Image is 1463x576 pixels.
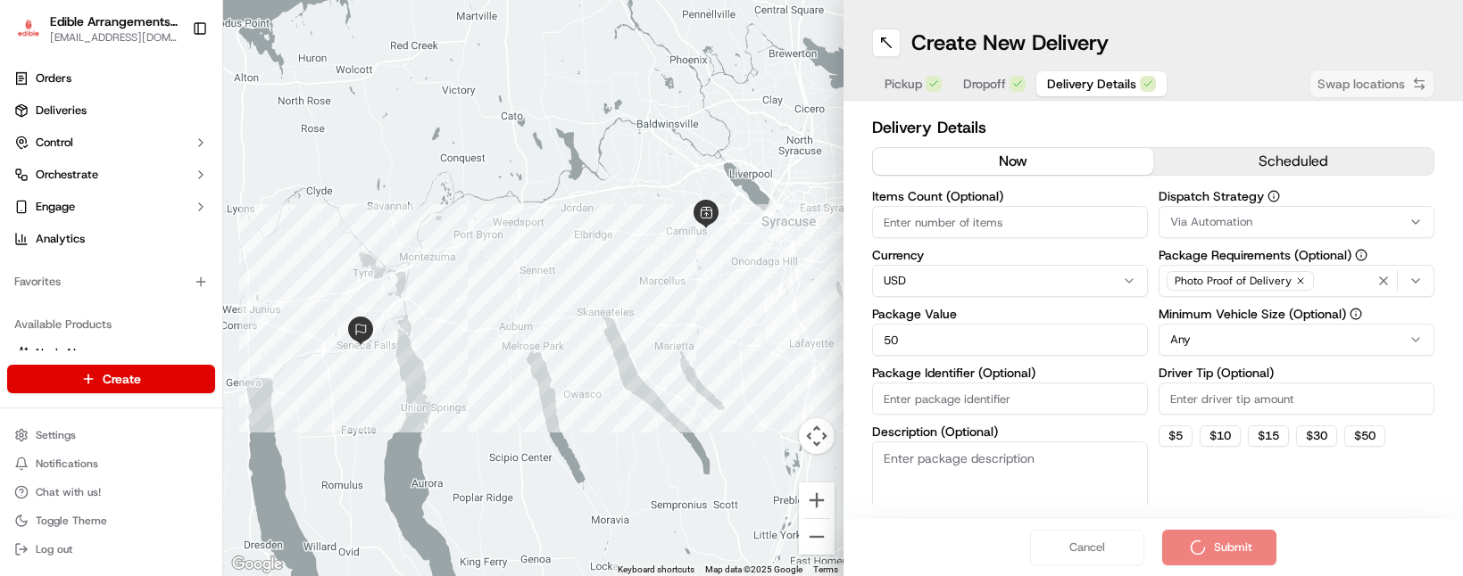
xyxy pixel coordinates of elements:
[61,170,293,188] div: Start new chat
[36,231,85,247] span: Analytics
[1159,425,1193,447] button: $5
[872,308,1148,320] label: Package Value
[126,301,216,316] a: Powered byPylon
[885,75,922,93] span: Pickup
[872,366,1148,379] label: Package Identifier (Optional)
[7,508,215,533] button: Toggle Theme
[1350,308,1362,320] button: Minimum Vehicle Size (Optional)
[36,485,101,499] span: Chat with us!
[1159,308,1434,320] label: Minimum Vehicle Size (Optional)
[7,339,215,367] button: Nash AI
[228,553,287,576] a: Open this area in Google Maps (opens a new window)
[18,18,54,53] img: Nash
[872,190,1148,202] label: Items Count (Optional)
[36,199,75,215] span: Engage
[1175,274,1292,288] span: Photo Proof of Delivery
[1344,425,1385,447] button: $50
[228,553,287,576] img: Google
[36,428,76,442] span: Settings
[7,423,215,448] button: Settings
[813,564,838,574] a: Terms (opens in new tab)
[1159,366,1434,379] label: Driver Tip (Optional)
[1268,190,1280,202] button: Dispatch Strategy
[1047,75,1136,93] span: Delivery Details
[50,12,178,30] button: Edible Arrangements - Camillus, [GEOGRAPHIC_DATA]
[7,225,215,253] a: Analytics
[1159,265,1434,297] button: Photo Proof of Delivery
[36,167,98,183] span: Orchestrate
[36,345,76,361] span: Nash AI
[36,103,87,119] span: Deliveries
[7,480,215,505] button: Chat with us!
[7,365,215,393] button: Create
[36,457,98,471] span: Notifications
[18,71,325,100] p: Welcome 👋
[178,302,216,316] span: Pylon
[1355,249,1367,261] button: Package Requirements (Optional)
[963,75,1006,93] span: Dropoff
[36,135,73,151] span: Control
[36,542,72,556] span: Log out
[799,418,835,454] button: Map camera controls
[1170,214,1252,230] span: Via Automation
[7,537,215,562] button: Log out
[18,170,50,202] img: 1736555255976-a54dd68f-1ca7-489b-9aae-adbdc363a1c4
[303,176,325,197] button: Start new chat
[872,249,1148,261] label: Currency
[7,7,185,50] button: Edible Arrangements - Camillus, NYEdible Arrangements - Camillus, [GEOGRAPHIC_DATA][EMAIL_ADDRESS...
[7,160,215,189] button: Orchestrate
[1296,425,1337,447] button: $30
[14,16,43,42] img: Edible Arrangements - Camillus, NY
[1200,425,1241,447] button: $10
[36,70,71,86] span: Orders
[872,324,1148,356] input: Enter package value
[872,206,1148,238] input: Enter number of items
[618,564,694,576] button: Keyboard shortcuts
[1159,206,1434,238] button: Via Automation
[103,370,141,388] span: Create
[36,259,137,276] span: Knowledge Base
[705,564,802,574] span: Map data ©2025 Google
[11,251,144,284] a: 📗Knowledge Base
[36,514,107,528] span: Toggle Theme
[873,148,1153,175] button: now
[14,345,208,361] a: Nash AI
[872,115,1435,140] h2: Delivery Details
[1153,148,1434,175] button: scheduled
[1159,383,1434,415] input: Enter driver tip amount
[18,260,32,275] div: 📗
[872,383,1148,415] input: Enter package identifier
[46,115,321,134] input: Got a question? Start typing here...
[61,188,226,202] div: We're available if you need us!
[7,193,215,221] button: Engage
[7,64,215,93] a: Orders
[7,310,215,339] div: Available Products
[151,260,165,275] div: 💻
[872,425,1148,438] label: Description (Optional)
[7,451,215,476] button: Notifications
[1248,425,1289,447] button: $15
[7,96,215,125] a: Deliveries
[799,519,835,555] button: Zoom out
[50,30,178,45] button: [EMAIL_ADDRESS][DOMAIN_NAME]
[7,267,215,296] div: Favorites
[144,251,294,284] a: 💻API Documentation
[799,482,835,518] button: Zoom in
[1159,190,1434,202] label: Dispatch Strategy
[911,29,1109,57] h1: Create New Delivery
[7,128,215,157] button: Control
[1159,249,1434,261] label: Package Requirements (Optional)
[169,259,287,276] span: API Documentation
